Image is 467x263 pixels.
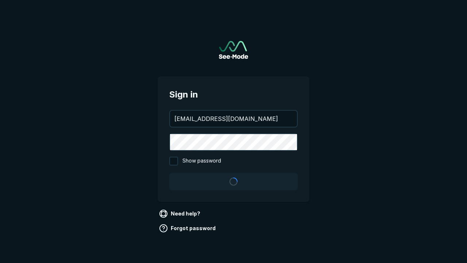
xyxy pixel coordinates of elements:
a: Go to sign in [219,41,248,59]
span: Show password [182,157,221,165]
img: See-Mode Logo [219,41,248,59]
input: your@email.com [170,111,297,127]
span: Sign in [169,88,298,101]
a: Need help? [158,208,203,220]
a: Forgot password [158,222,219,234]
